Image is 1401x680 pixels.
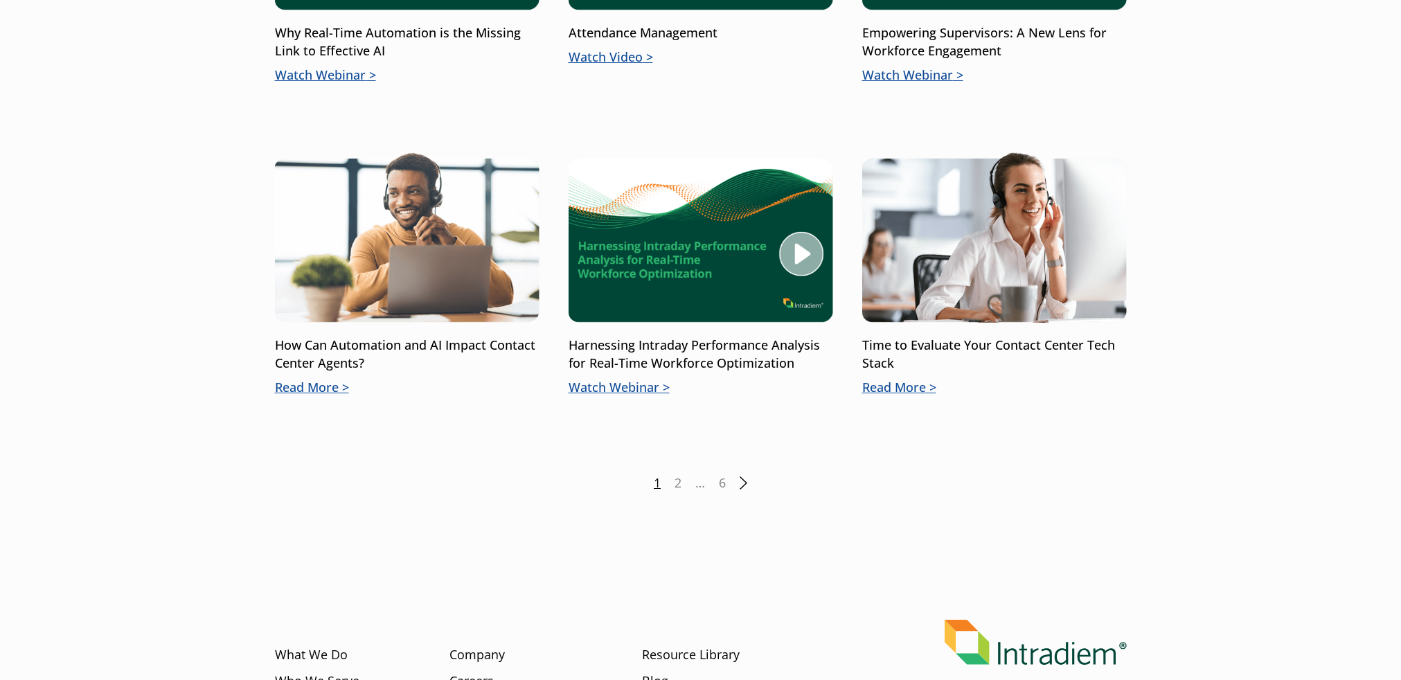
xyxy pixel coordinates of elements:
[275,379,539,397] p: Read More
[275,66,539,84] p: Watch Webinar
[719,474,726,492] a: 6
[275,474,1127,492] nav: Posts pagination
[862,337,1127,373] p: Time to Evaluate Your Contact Center Tech Stack
[569,48,833,66] p: Watch Video
[449,646,505,664] a: Company
[675,474,681,492] a: 2
[569,24,833,42] p: Attendance Management
[569,151,833,397] a: Harnessing Intraday Performance Analysis for Real-Time Workforce OptimizationWatch Webinar
[945,620,1127,665] img: Intradiem
[862,66,1127,84] p: Watch Webinar
[862,24,1127,60] p: Empowering Supervisors: A New Lens for Workforce Engagement
[569,337,833,373] p: Harnessing Intraday Performance Analysis for Real-Time Workforce Optimization
[654,474,661,492] span: 1
[275,337,539,373] p: How Can Automation and AI Impact Contact Center Agents?
[695,474,705,492] span: …
[862,379,1127,397] p: Read More
[569,379,833,397] p: Watch Webinar
[275,646,348,664] a: What We Do
[275,151,539,397] a: How Can Automation and AI Impact Contact Center Agents?Read More
[740,476,747,490] a: Next
[642,646,740,664] a: Resource Library
[275,24,539,60] p: Why Real-Time Automation is the Missing Link to Effective AI
[862,151,1127,397] a: Time to Evaluate Your Contact Center Tech StackRead More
